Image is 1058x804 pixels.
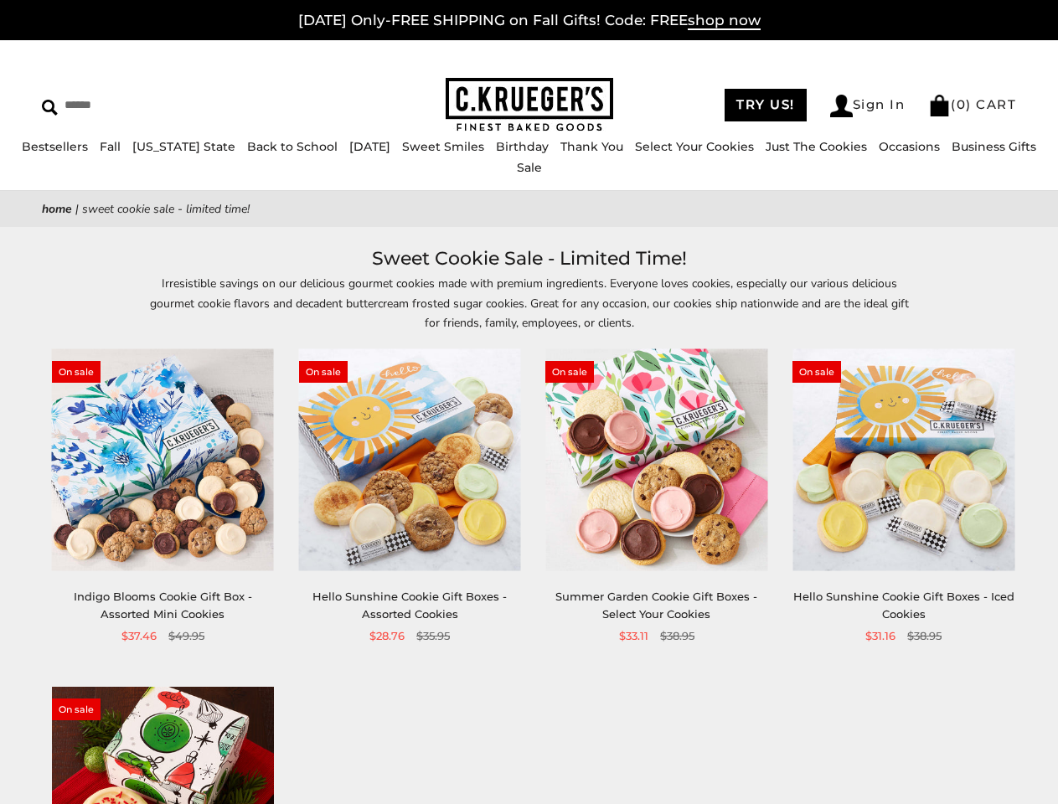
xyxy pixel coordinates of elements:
[545,349,767,571] img: Summer Garden Cookie Gift Boxes - Select Your Cookies
[496,139,549,154] a: Birthday
[928,95,951,116] img: Bag
[298,12,761,30] a: [DATE] Only-FREE SHIPPING on Fall Gifts! Code: FREEshop now
[67,244,991,274] h1: Sweet Cookie Sale - Limited Time!
[416,627,450,645] span: $35.95
[100,139,121,154] a: Fall
[82,201,250,217] span: Sweet Cookie Sale - Limited Time!
[168,627,204,645] span: $49.95
[688,12,761,30] span: shop now
[545,361,594,383] span: On sale
[446,78,613,132] img: C.KRUEGER'S
[725,89,807,121] a: TRY US!
[121,627,157,645] span: $37.46
[619,627,648,645] span: $33.11
[369,627,405,645] span: $28.76
[907,627,942,645] span: $38.95
[555,590,757,621] a: Summer Garden Cookie Gift Boxes - Select Your Cookies
[830,95,853,117] img: Account
[865,627,895,645] span: $31.16
[52,361,101,383] span: On sale
[792,349,1014,571] img: Hello Sunshine Cookie Gift Boxes - Iced Cookies
[793,590,1014,621] a: Hello Sunshine Cookie Gift Boxes - Iced Cookies
[42,201,72,217] a: Home
[144,274,915,332] p: Irresistible savings on our delicious gourmet cookies made with premium ingredients. Everyone lov...
[879,139,940,154] a: Occasions
[402,139,484,154] a: Sweet Smiles
[560,139,623,154] a: Thank You
[52,349,274,571] img: Indigo Blooms Cookie Gift Box - Assorted Mini Cookies
[952,139,1036,154] a: Business Gifts
[42,199,1016,219] nav: breadcrumbs
[42,92,265,118] input: Search
[132,139,235,154] a: [US_STATE] State
[957,96,967,112] span: 0
[517,160,542,175] a: Sale
[766,139,867,154] a: Just The Cookies
[792,361,841,383] span: On sale
[312,590,507,621] a: Hello Sunshine Cookie Gift Boxes - Assorted Cookies
[52,698,101,720] span: On sale
[75,201,79,217] span: |
[299,361,348,383] span: On sale
[74,590,252,621] a: Indigo Blooms Cookie Gift Box - Assorted Mini Cookies
[660,627,694,645] span: $38.95
[349,139,390,154] a: [DATE]
[635,139,754,154] a: Select Your Cookies
[928,96,1016,112] a: (0) CART
[22,139,88,154] a: Bestsellers
[247,139,338,154] a: Back to School
[299,349,521,571] img: Hello Sunshine Cookie Gift Boxes - Assorted Cookies
[42,100,58,116] img: Search
[830,95,906,117] a: Sign In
